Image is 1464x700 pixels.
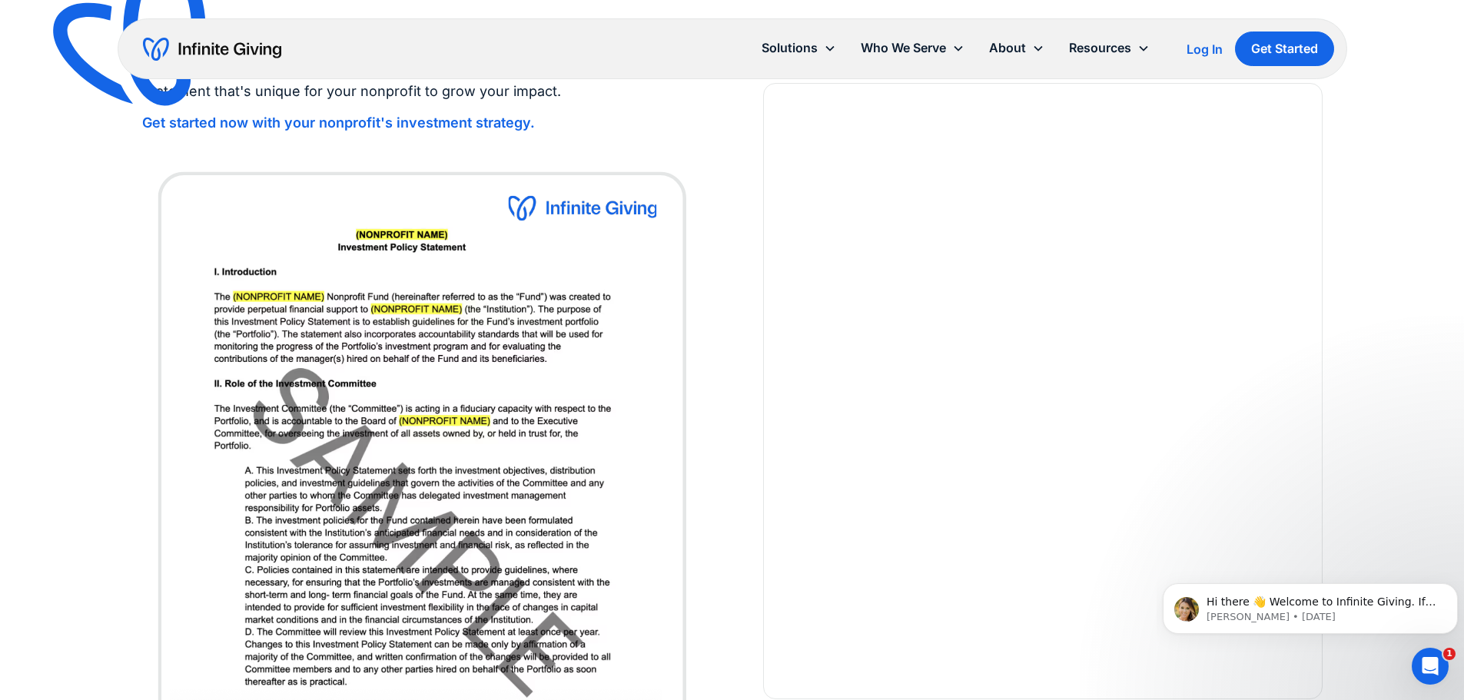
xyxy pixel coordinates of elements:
div: About [977,32,1057,65]
div: Resources [1069,38,1131,58]
div: About [989,38,1026,58]
a: Log In [1187,40,1223,58]
div: Log In [1187,43,1223,55]
span: 1 [1443,648,1456,660]
strong: Get started now with your nonprofit's investment strategy. [142,114,535,131]
a: Get Started [1235,32,1334,66]
iframe: Form [788,133,1297,674]
p: For Infinite Giving clients, we can create your own custom Investment Policy Statement that's uni... [142,57,702,104]
iframe: Intercom notifications message [1157,551,1464,659]
div: Who We Serve [848,32,977,65]
a: home [143,37,281,61]
a: Get started now with your nonprofit's investment strategy. [142,115,535,131]
div: Solutions [762,38,818,58]
div: Solutions [749,32,848,65]
div: Who We Serve [861,38,946,58]
iframe: Intercom live chat [1412,648,1449,685]
div: Resources [1057,32,1162,65]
